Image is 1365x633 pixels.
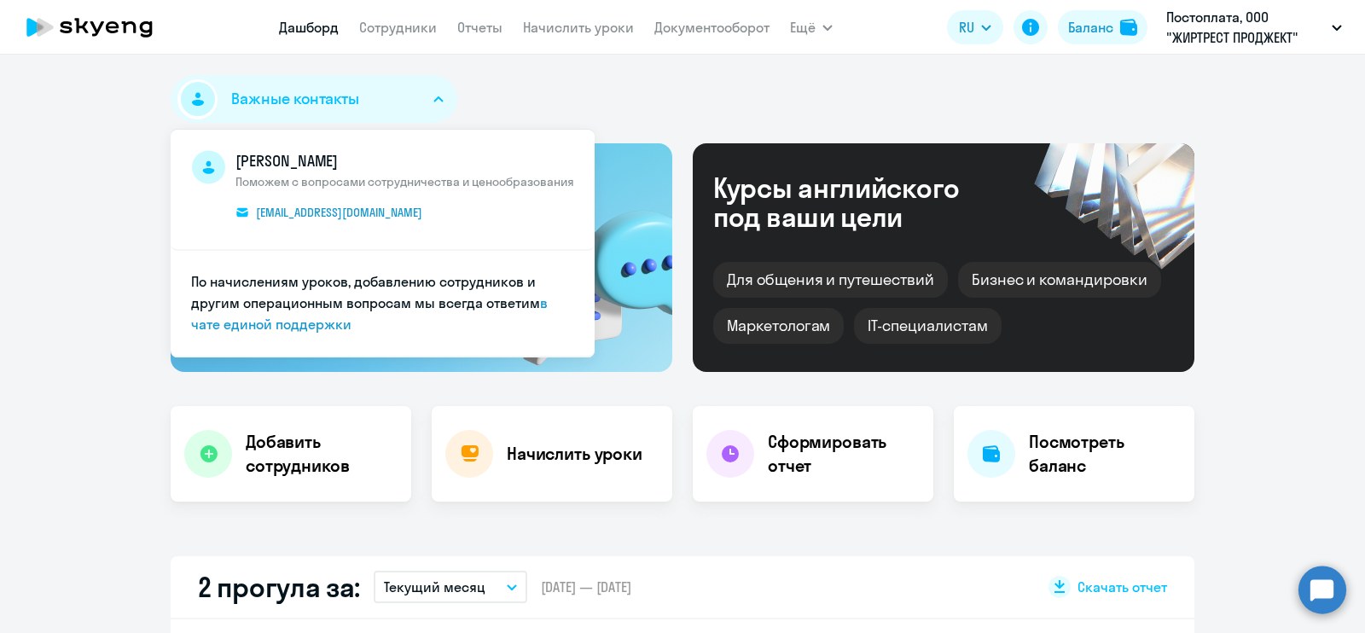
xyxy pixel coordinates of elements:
ul: Важные контакты [171,130,595,357]
h4: Начислить уроки [507,442,642,466]
a: Дашборд [279,19,339,36]
a: Отчеты [457,19,502,36]
button: Постоплата, ООО "ЖИРТРЕСТ ПРОДЖЕКТ" [1158,7,1350,48]
span: [DATE] — [DATE] [541,578,631,596]
button: RU [947,10,1003,44]
button: Важные контакты [171,75,457,123]
span: По начислениям уроков, добавлению сотрудников и другим операционным вопросам мы всегда ответим [191,273,540,311]
span: [PERSON_NAME] [235,150,574,172]
button: Ещё [790,10,833,44]
div: Маркетологам [713,308,844,344]
div: Для общения и путешествий [713,262,948,298]
h2: 2 прогула за: [198,570,360,604]
div: IT-специалистам [854,308,1001,344]
h4: Сформировать отчет [768,430,920,478]
a: Сотрудники [359,19,437,36]
div: Курсы английского под ваши цели [713,173,1005,231]
a: Начислить уроки [523,19,634,36]
a: Документооборот [654,19,770,36]
button: Текущий месяц [374,571,527,603]
div: Бизнес и командировки [958,262,1161,298]
span: Ещё [790,17,816,38]
a: [EMAIL_ADDRESS][DOMAIN_NAME] [235,203,436,222]
span: Поможем с вопросами сотрудничества и ценообразования [235,174,574,189]
button: Балансbalance [1058,10,1147,44]
span: [EMAIL_ADDRESS][DOMAIN_NAME] [256,205,422,220]
span: RU [959,17,974,38]
span: Важные контакты [231,88,359,110]
h4: Добавить сотрудников [246,430,398,478]
span: Скачать отчет [1077,578,1167,596]
p: Постоплата, ООО "ЖИРТРЕСТ ПРОДЖЕКТ" [1166,7,1325,48]
div: Баланс [1068,17,1113,38]
a: в чате единой поддержки [191,294,548,333]
h4: Посмотреть баланс [1029,430,1181,478]
img: balance [1120,19,1137,36]
p: Текущий месяц [384,577,485,597]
